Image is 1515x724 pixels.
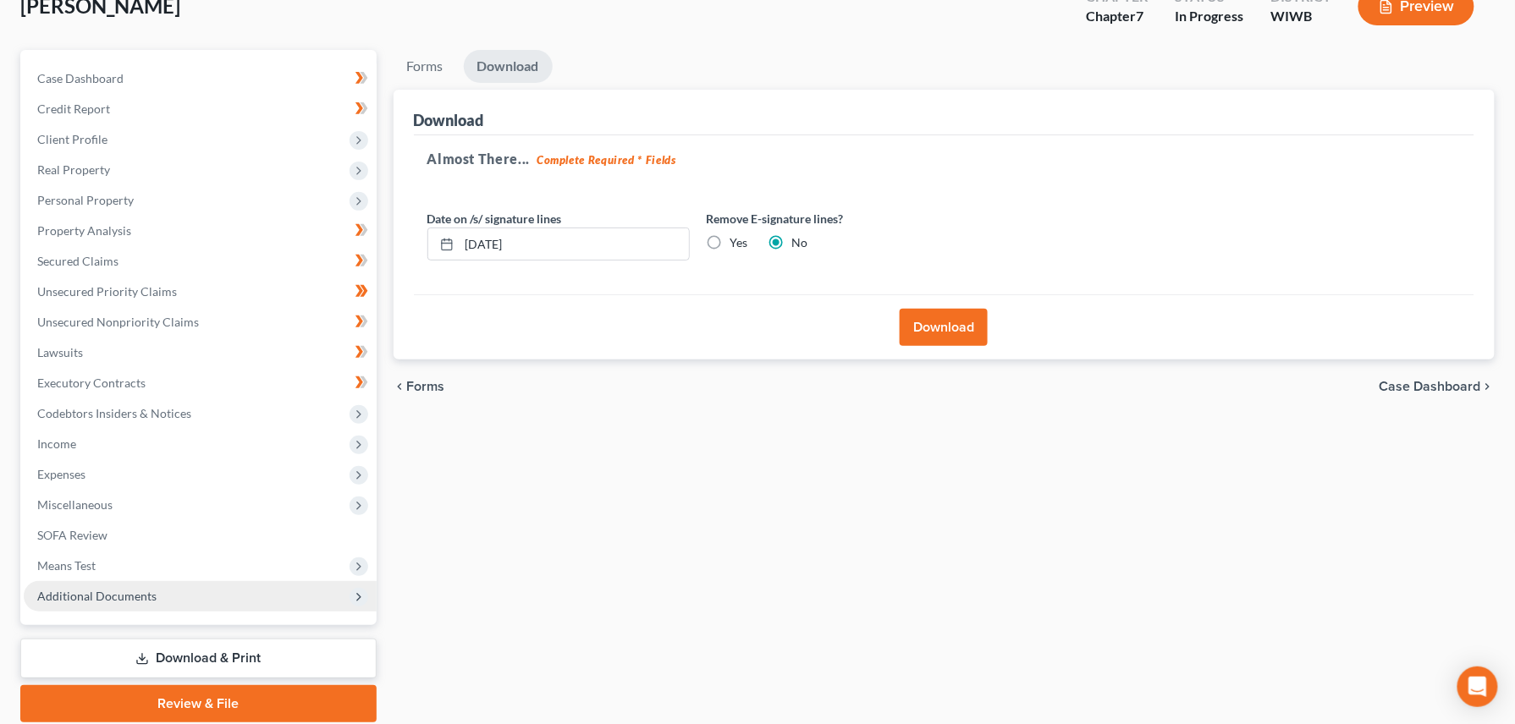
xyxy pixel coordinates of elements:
a: Case Dashboard chevron_right [1380,380,1495,393]
div: WIWB [1270,7,1331,26]
div: Open Intercom Messenger [1457,666,1498,707]
span: SOFA Review [37,528,107,542]
a: SOFA Review [24,520,377,551]
a: Case Dashboard [24,63,377,94]
span: Real Property [37,162,110,177]
span: Case Dashboard [1380,380,1481,393]
span: Property Analysis [37,223,131,238]
span: Miscellaneous [37,497,113,512]
a: Unsecured Nonpriority Claims [24,307,377,337]
input: MM/DD/YYYY [460,228,689,261]
label: Date on /s/ signature lines [427,210,562,228]
i: chevron_left [394,380,407,393]
span: Personal Property [37,193,134,207]
a: Download [464,50,553,83]
span: 7 [1136,8,1143,24]
a: Unsecured Priority Claims [24,277,377,307]
label: Remove E-signature lines? [707,210,969,228]
a: Property Analysis [24,216,377,246]
span: Lawsuits [37,345,83,359]
h5: Almost There... [427,149,1462,169]
span: Case Dashboard [37,71,124,85]
a: Download & Print [20,639,377,678]
a: Secured Claims [24,246,377,277]
a: Lawsuits [24,337,377,368]
i: chevron_right [1481,380,1495,393]
div: Chapter [1086,7,1148,26]
span: Unsecured Nonpriority Claims [37,315,199,329]
label: No [792,234,808,251]
div: In Progress [1175,7,1243,26]
span: Executory Contracts [37,376,146,390]
span: Secured Claims [37,254,118,268]
button: chevron_left Forms [394,380,468,393]
span: Means Test [37,558,96,573]
span: Forms [407,380,445,393]
span: Additional Documents [37,589,157,603]
a: Review & File [20,685,377,722]
span: Client Profile [37,132,107,146]
span: Expenses [37,467,85,481]
a: Credit Report [24,94,377,124]
span: Credit Report [37,101,110,116]
a: Executory Contracts [24,368,377,398]
span: Income [37,436,76,451]
span: Unsecured Priority Claims [37,284,177,299]
strong: Complete Required * Fields [537,153,676,167]
span: Codebtors Insiders & Notices [37,406,191,420]
div: Download [414,110,484,130]
label: Yes [730,234,748,251]
button: Download [900,309,988,346]
a: Forms [394,50,457,83]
